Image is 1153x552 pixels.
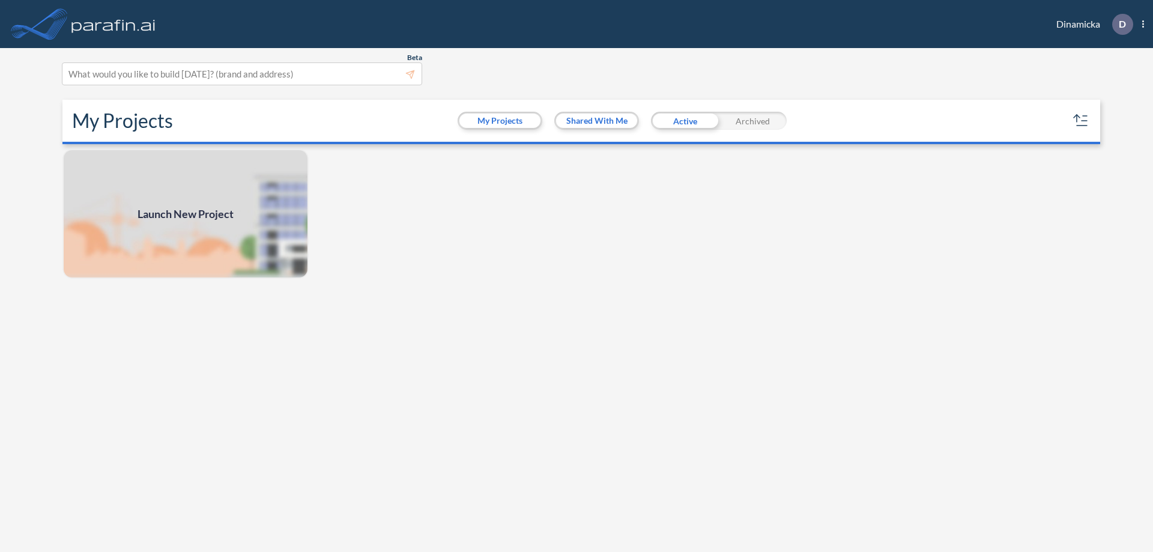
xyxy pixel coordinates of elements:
[1071,111,1091,130] button: sort
[72,109,173,132] h2: My Projects
[651,112,719,130] div: Active
[62,149,309,279] img: add
[62,149,309,279] a: Launch New Project
[138,206,234,222] span: Launch New Project
[1038,14,1144,35] div: Dinamicka
[1119,19,1126,29] p: D
[459,114,540,128] button: My Projects
[407,53,422,62] span: Beta
[719,112,787,130] div: Archived
[69,12,158,36] img: logo
[556,114,637,128] button: Shared With Me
